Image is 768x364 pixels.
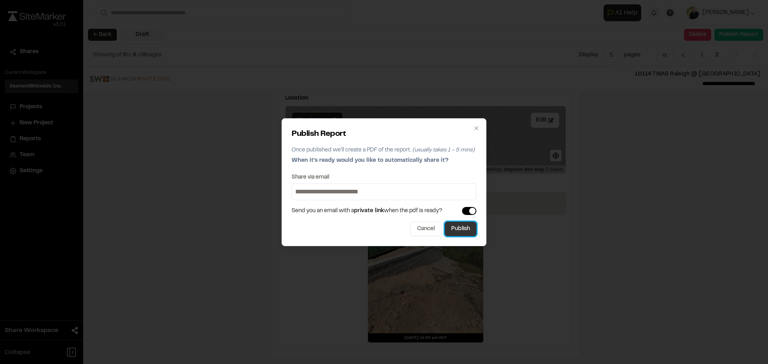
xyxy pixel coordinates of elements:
[410,222,442,236] button: Cancel
[354,209,384,213] span: private link
[292,207,442,215] span: Send you an email with a when the pdf is ready?
[292,146,476,155] p: Once published we'll create a PDF of the report.
[445,222,476,236] button: Publish
[292,175,329,180] label: Share via email
[292,128,476,140] h2: Publish Report
[412,148,475,153] span: (usually takes 1 - 5 mins)
[292,158,448,163] span: When it's ready would you like to automatically share it?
